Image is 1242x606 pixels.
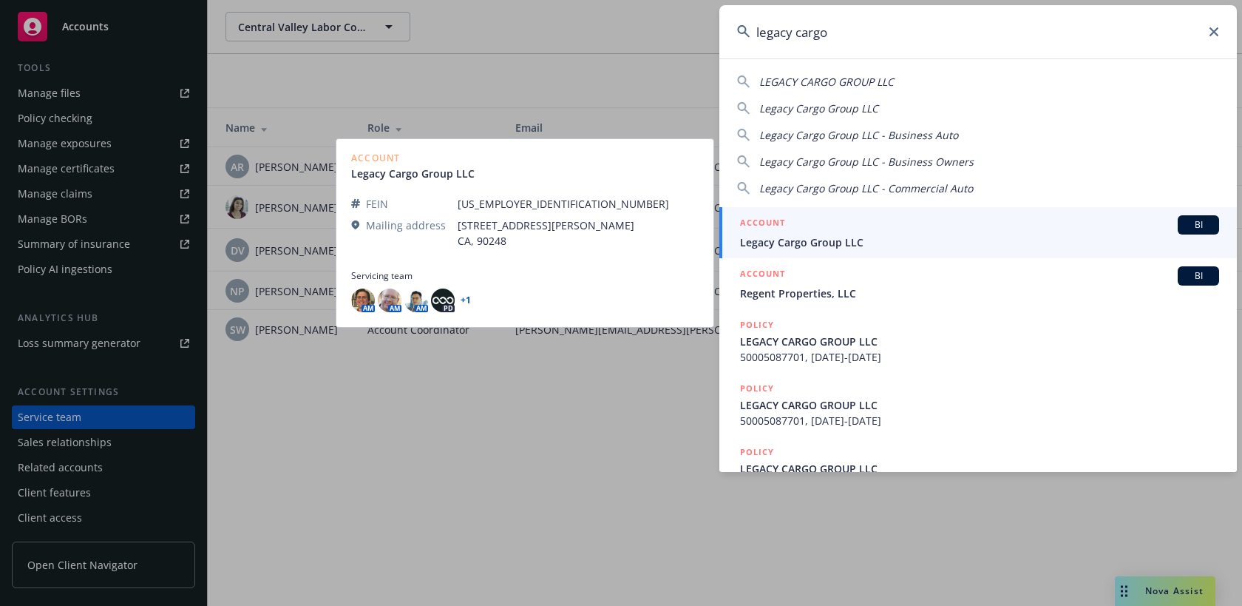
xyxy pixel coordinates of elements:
a: POLICYLEGACY CARGO GROUP LLC [719,437,1237,500]
span: BI [1184,269,1213,283]
a: POLICYLEGACY CARGO GROUP LLC50005087701, [DATE]-[DATE] [719,309,1237,373]
span: LEGACY CARGO GROUP LLC [759,75,894,89]
h5: POLICY [740,445,774,459]
a: ACCOUNTBILegacy Cargo Group LLC [719,207,1237,258]
h5: ACCOUNT [740,266,785,284]
h5: POLICY [740,317,774,332]
span: Regent Properties, LLC [740,286,1219,301]
span: Legacy Cargo Group LLC [740,235,1219,250]
input: Search... [719,5,1237,58]
span: Legacy Cargo Group LLC - Business Auto [759,128,958,142]
span: Legacy Cargo Group LLC - Commercial Auto [759,181,973,195]
span: 50005087701, [DATE]-[DATE] [740,349,1219,365]
a: ACCOUNTBIRegent Properties, LLC [719,258,1237,309]
span: Legacy Cargo Group LLC - Business Owners [759,155,974,169]
span: Legacy Cargo Group LLC [759,101,878,115]
span: LEGACY CARGO GROUP LLC [740,461,1219,477]
span: LEGACY CARGO GROUP LLC [740,334,1219,349]
a: POLICYLEGACY CARGO GROUP LLC50005087701, [DATE]-[DATE] [719,373,1237,437]
span: LEGACY CARGO GROUP LLC [740,397,1219,413]
h5: POLICY [740,381,774,396]
h5: ACCOUNT [740,215,785,233]
span: 50005087701, [DATE]-[DATE] [740,413,1219,428]
span: BI [1184,218,1213,232]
